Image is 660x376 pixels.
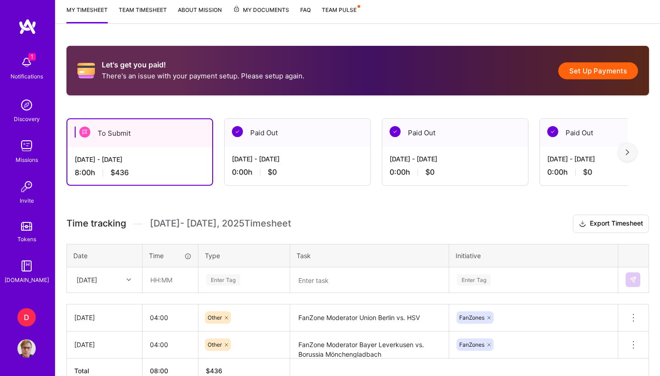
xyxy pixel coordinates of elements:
[198,244,290,267] th: Type
[5,275,49,285] div: [DOMAIN_NAME]
[573,215,649,233] button: Export Timesheet
[233,5,289,23] a: My Documents
[67,244,143,267] th: Date
[232,167,363,177] div: 0:00 h
[119,5,167,23] a: Team timesheet
[459,341,484,348] span: FanZones
[143,305,198,330] input: HH:MM
[16,155,38,165] div: Missions
[579,219,586,229] i: icon Download
[390,167,521,177] div: 0:00 h
[459,314,484,321] span: FanZones
[626,149,629,155] img: right
[425,167,434,177] span: $0
[300,5,311,23] a: FAQ
[20,196,34,205] div: Invite
[15,339,38,358] a: User Avatar
[322,5,359,23] a: Team Pulse
[126,277,131,282] i: icon Chevron
[232,154,363,164] div: [DATE] - [DATE]
[150,218,291,229] span: [DATE] - [DATE] , 2025 Timesheet
[17,137,36,155] img: teamwork
[77,275,97,285] div: [DATE]
[206,367,222,375] span: $ 436
[21,222,32,231] img: tokens
[583,167,592,177] span: $0
[456,251,611,260] div: Initiative
[390,126,401,137] img: Paid Out
[322,6,357,13] span: Team Pulse
[558,62,638,79] button: Set Up Payments
[208,341,222,348] span: Other
[291,305,448,331] textarea: FanZone Moderator Union Berlin vs. HSV
[225,119,370,147] div: Paid Out
[11,72,43,81] div: Notifications
[66,218,126,229] span: Time tracking
[208,314,222,321] span: Other
[547,126,558,137] img: Paid Out
[17,339,36,358] img: User Avatar
[268,167,277,177] span: $0
[15,308,38,326] a: D
[110,168,129,177] span: $436
[28,53,36,61] span: 1
[17,234,36,244] div: Tokens
[629,276,637,283] img: Submit
[143,332,198,357] input: HH:MM
[17,53,36,72] img: bell
[206,273,240,287] div: Enter Tag
[382,119,528,147] div: Paid Out
[143,268,198,292] input: HH:MM
[17,308,36,326] div: D
[17,177,36,196] img: Invite
[74,313,135,322] div: [DATE]
[17,257,36,275] img: guide book
[102,71,304,81] p: There's an issue with your payment setup. Please setup again.
[66,5,108,23] a: My timesheet
[457,273,491,287] div: Enter Tag
[17,96,36,114] img: discovery
[75,155,205,164] div: [DATE] - [DATE]
[233,5,289,15] span: My Documents
[14,114,40,124] div: Discovery
[79,127,90,138] img: To Submit
[77,62,95,79] i: icon CreditCard
[232,126,243,137] img: Paid Out
[149,251,192,260] div: Time
[74,340,135,349] div: [DATE]
[290,244,449,267] th: Task
[291,332,448,358] textarea: FanZone Moderator Bayer Leverkusen vs. Borussia Mönchengladbach
[18,18,37,35] img: logo
[178,5,222,23] a: About Mission
[67,119,212,147] div: To Submit
[75,168,205,177] div: 8:00 h
[390,154,521,164] div: [DATE] - [DATE]
[102,61,304,69] h2: Let's get you paid!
